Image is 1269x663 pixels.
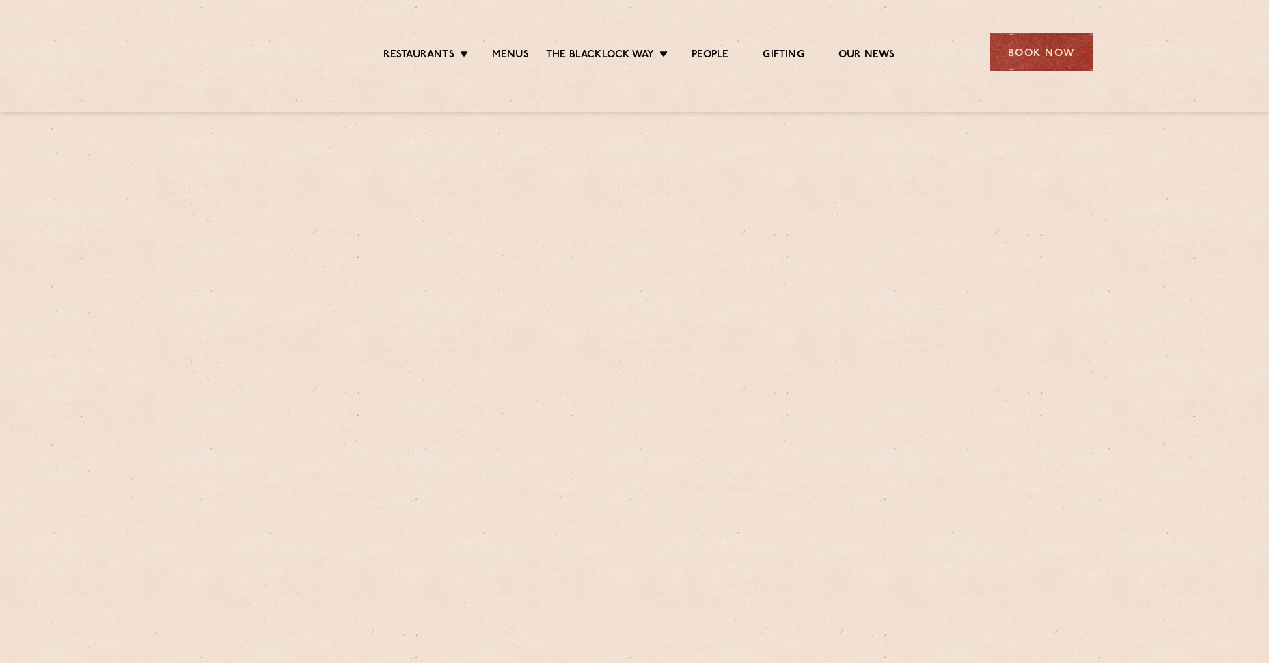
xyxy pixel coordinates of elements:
[692,49,728,64] a: People
[990,33,1093,71] div: Book Now
[492,49,529,64] a: Menus
[546,49,654,64] a: The Blacklock Way
[838,49,895,64] a: Our News
[383,49,454,64] a: Restaurants
[763,49,804,64] a: Gifting
[177,13,295,92] img: svg%3E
